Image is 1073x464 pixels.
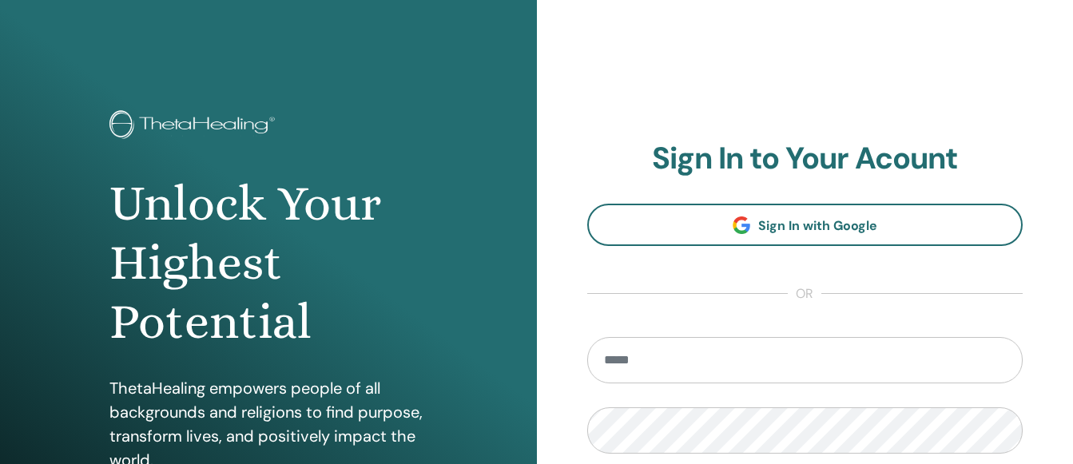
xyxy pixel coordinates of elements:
[788,284,821,303] span: or
[758,217,877,234] span: Sign In with Google
[109,174,427,352] h1: Unlock Your Highest Potential
[587,204,1023,246] a: Sign In with Google
[587,141,1023,177] h2: Sign In to Your Acount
